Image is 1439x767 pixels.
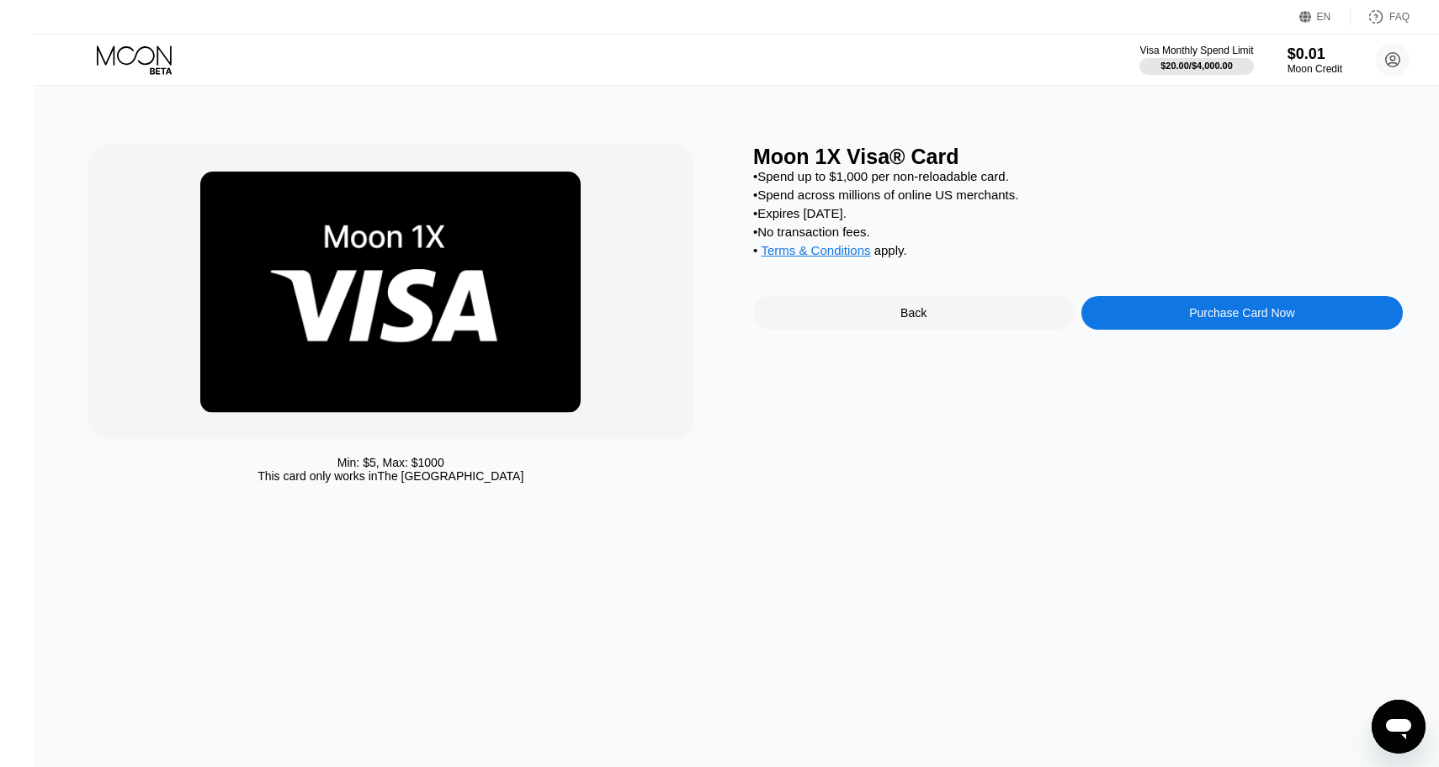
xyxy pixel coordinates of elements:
[1351,8,1410,25] div: FAQ
[753,169,1403,183] div: • Spend up to $1,000 per non-reloadable card.
[1372,700,1426,754] iframe: Button to launch messaging window
[753,243,1403,262] div: • apply .
[753,145,1403,169] div: Moon 1X Visa® Card
[1288,45,1342,63] div: $0.01
[761,243,870,257] span: Terms & Conditions
[900,306,927,320] div: Back
[1288,63,1342,75] div: Moon Credit
[258,469,523,483] div: This card only works in The [GEOGRAPHIC_DATA]
[1189,306,1294,320] div: Purchase Card Now
[1081,296,1402,330] div: Purchase Card Now
[753,188,1403,202] div: • Spend across millions of online US merchants.
[1288,45,1342,75] div: $0.01Moon Credit
[753,225,1403,239] div: • No transaction fees.
[753,296,1074,330] div: Back
[753,206,1403,220] div: • Expires [DATE].
[337,456,444,469] div: Min: $ 5 , Max: $ 1000
[1317,11,1331,23] div: EN
[1299,8,1351,25] div: EN
[1160,61,1233,71] div: $20.00 / $4,000.00
[761,243,870,262] div: Terms & Conditions
[1389,11,1410,23] div: FAQ
[1139,45,1253,75] div: Visa Monthly Spend Limit$20.00/$4,000.00
[1139,45,1253,56] div: Visa Monthly Spend Limit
